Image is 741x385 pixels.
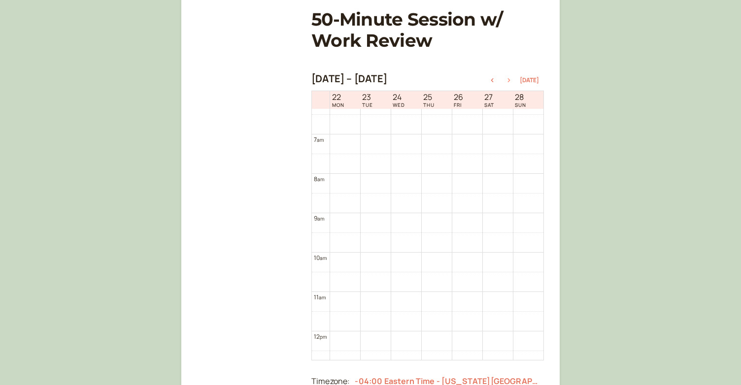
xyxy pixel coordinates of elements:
[482,92,496,109] a: September 27, 2025
[391,92,407,109] a: September 24, 2025
[452,92,465,109] a: September 26, 2025
[484,93,494,102] span: 27
[319,294,326,301] span: am
[314,174,325,184] div: 8
[515,93,526,102] span: 28
[393,102,405,108] span: WED
[314,135,324,144] div: 7
[454,102,463,108] span: FRI
[330,92,346,109] a: September 22, 2025
[311,9,544,51] h1: 50-Minute Session w/ Work Review
[314,292,326,302] div: 11
[515,102,526,108] span: SUN
[362,93,373,102] span: 23
[314,253,327,262] div: 10
[393,93,405,102] span: 24
[332,102,344,108] span: MON
[332,93,344,102] span: 22
[520,77,539,84] button: [DATE]
[311,73,387,85] h2: [DATE] – [DATE]
[484,102,494,108] span: SAT
[317,215,324,222] span: am
[314,214,325,223] div: 9
[320,255,327,261] span: am
[423,102,435,108] span: THU
[320,333,327,340] span: pm
[317,136,324,143] span: am
[317,176,324,183] span: am
[454,93,463,102] span: 26
[314,332,327,341] div: 12
[513,92,528,109] a: September 28, 2025
[360,92,375,109] a: September 23, 2025
[423,93,435,102] span: 25
[362,102,373,108] span: TUE
[421,92,437,109] a: September 25, 2025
